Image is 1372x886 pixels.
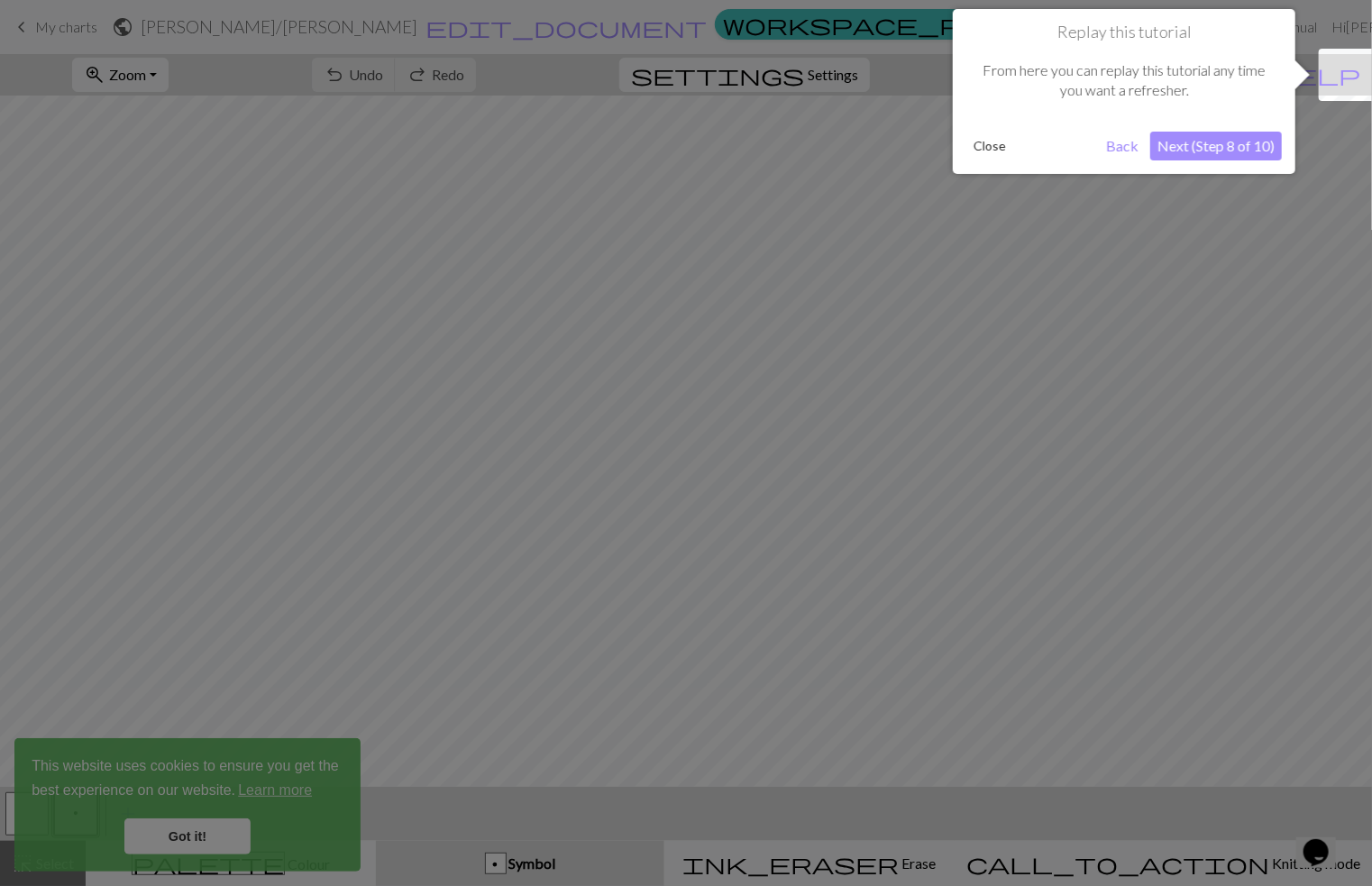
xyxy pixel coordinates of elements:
button: Back [1099,132,1146,160]
h1: Replay this tutorial [966,23,1282,42]
button: Next (Step 8 of 10) [1150,132,1282,160]
div: From here you can replay this tutorial any time you want a refresher. [966,42,1282,119]
button: Close [966,132,1013,160]
div: Replay this tutorial [953,9,1295,174]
